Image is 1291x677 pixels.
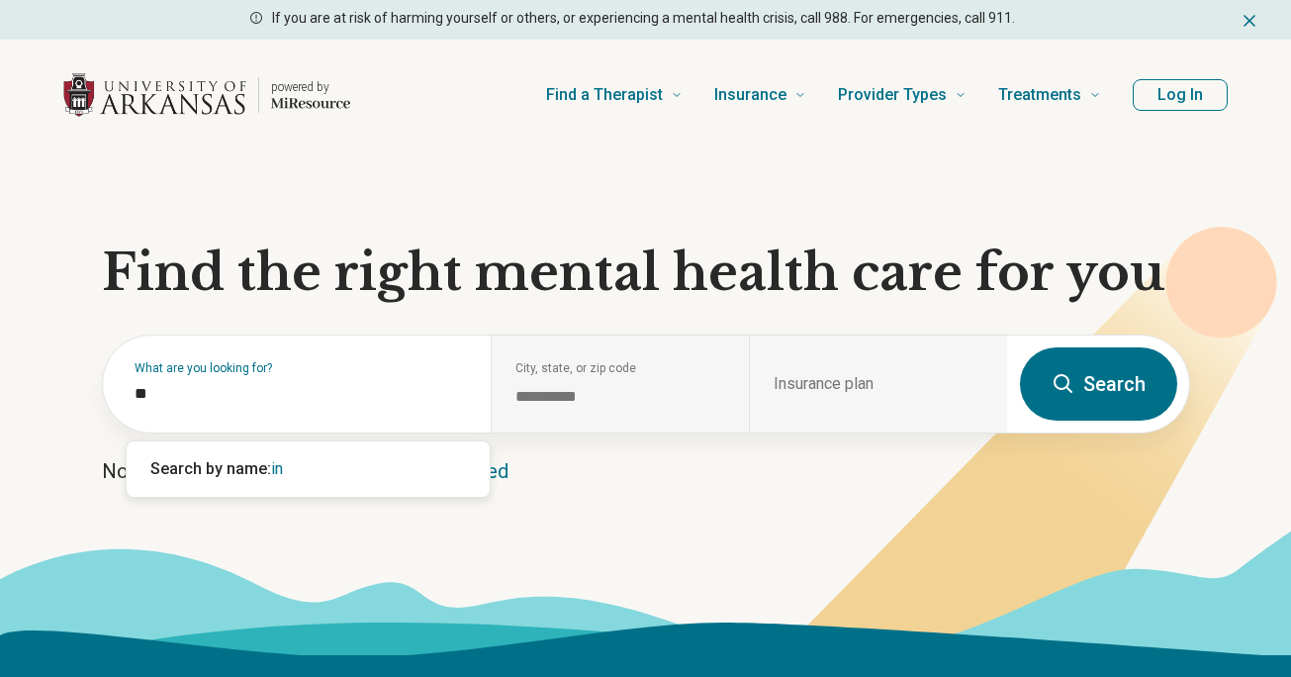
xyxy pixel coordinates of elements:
span: Search by name: [150,459,271,478]
button: Dismiss [1240,8,1259,32]
span: Treatments [998,81,1081,109]
span: Insurance [714,81,786,109]
p: powered by [271,79,350,95]
button: Search [1020,347,1177,421]
span: Provider Types [838,81,947,109]
div: Suggestions [127,441,490,497]
h1: Find the right mental health care for you [102,243,1190,303]
span: Find a Therapist [546,81,663,109]
a: Home page [63,63,350,127]
span: in [271,459,283,478]
button: Log In [1133,79,1228,111]
p: Not sure what you’re looking for? [102,457,1190,485]
p: If you are at risk of harming yourself or others, or experiencing a mental health crisis, call 98... [272,8,1015,29]
label: What are you looking for? [135,362,467,374]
